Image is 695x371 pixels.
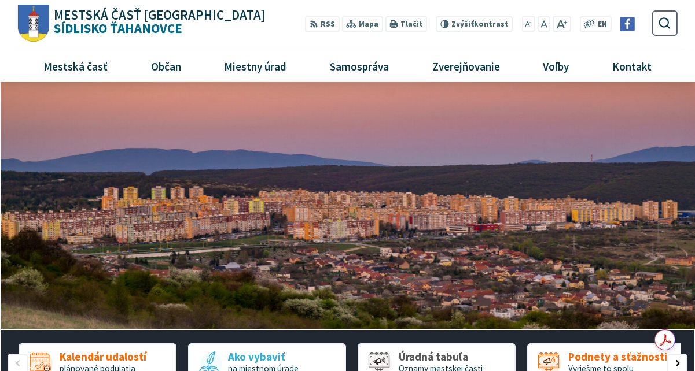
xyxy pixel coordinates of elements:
span: Ako vybaviť [228,351,299,363]
span: Kalendár udalostí [60,351,146,363]
img: Prejsť na Facebook stránku [620,17,635,31]
span: Voľby [539,50,573,81]
span: Miestny úrad [220,50,291,81]
span: Mestská časť [GEOGRAPHIC_DATA] [54,9,265,22]
a: EN [594,18,610,31]
button: Nastaviť pôvodnú veľkosť písma [538,16,550,32]
span: RSS [321,18,335,31]
h1: Sídlisko Ťahanovce [49,9,265,35]
span: kontrast [451,20,509,29]
span: Zverejňovanie [428,50,504,81]
span: Občan [146,50,185,81]
a: Miestny úrad [207,50,304,81]
a: Logo Sídlisko Ťahanovce, prejsť na domovskú stránku. [17,5,264,42]
a: Kontakt [595,50,668,81]
span: Zvýšiť [451,19,474,29]
button: Zvýšiťkontrast [436,16,513,32]
button: Zväčšiť veľkosť písma [553,16,571,32]
button: Zmenšiť veľkosť písma [522,16,536,32]
span: EN [598,18,607,31]
button: Tlačiť [385,16,426,32]
span: Mestská časť [39,50,112,81]
span: Kontakt [608,50,656,81]
a: Mapa [341,16,383,32]
a: Samospráva [312,50,406,81]
a: Mestská časť [27,50,125,81]
span: Úradná tabuľa [399,351,483,363]
img: Prejsť na domovskú stránku [17,5,49,42]
span: Tlačiť [400,20,422,29]
a: Občan [134,50,198,81]
span: Mapa [359,18,378,31]
a: Zverejňovanie [415,50,517,81]
span: Samospráva [325,50,393,81]
span: Podnety a sťažnosti [568,351,667,363]
a: Voľby [525,50,586,81]
a: RSS [305,16,339,32]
